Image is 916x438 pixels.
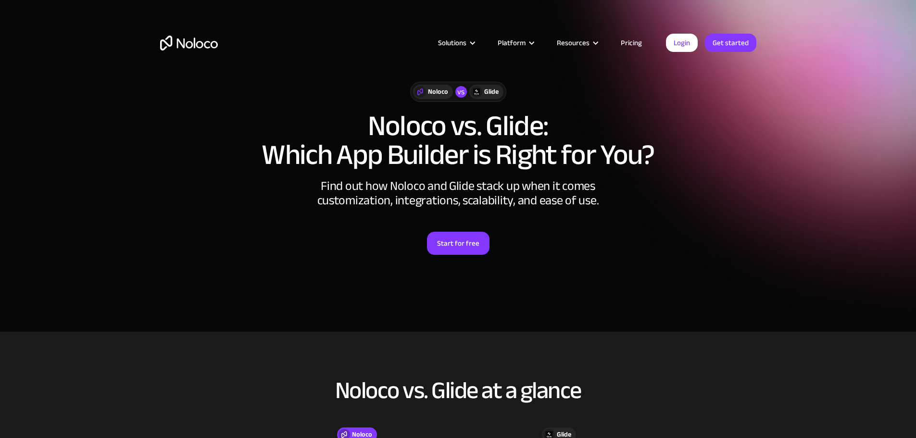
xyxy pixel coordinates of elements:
[428,87,448,97] div: Noloco
[160,112,756,169] h1: Noloco vs. Glide: Which App Builder is Right for You?
[609,37,654,49] a: Pricing
[427,232,489,255] a: Start for free
[545,37,609,49] div: Resources
[160,36,218,50] a: home
[438,37,466,49] div: Solutions
[486,37,545,49] div: Platform
[314,179,602,208] div: Find out how Noloco and Glide stack up when it comes customization, integrations, scalability, an...
[426,37,486,49] div: Solutions
[705,34,756,52] a: Get started
[160,377,756,403] h2: Noloco vs. Glide at a glance
[557,37,590,49] div: Resources
[455,86,467,98] div: vs
[666,34,698,52] a: Login
[498,37,526,49] div: Platform
[484,87,499,97] div: Glide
